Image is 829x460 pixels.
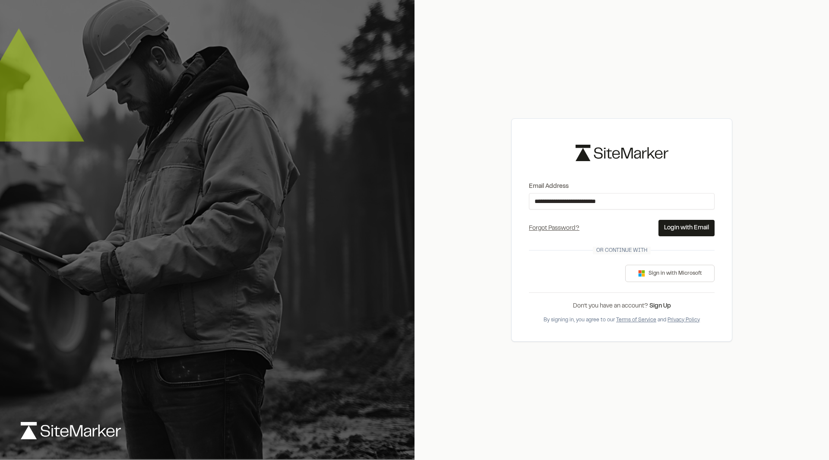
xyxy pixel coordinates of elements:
button: Login with Email [658,220,715,236]
button: Privacy Policy [668,316,700,324]
label: Email Address [529,182,715,191]
a: Sign Up [649,304,671,309]
iframe: Sign in with Google Button [525,264,612,283]
img: logo-black-rebrand.svg [576,145,668,161]
button: Sign in with Microsoft [625,265,715,282]
div: Don’t you have an account? [529,301,715,311]
div: By signing in, you agree to our and [529,316,715,324]
button: Terms of Service [616,316,656,324]
span: Or continue with [593,247,651,254]
img: logo-white-rebrand.svg [21,422,121,439]
a: Forgot Password? [529,226,579,231]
